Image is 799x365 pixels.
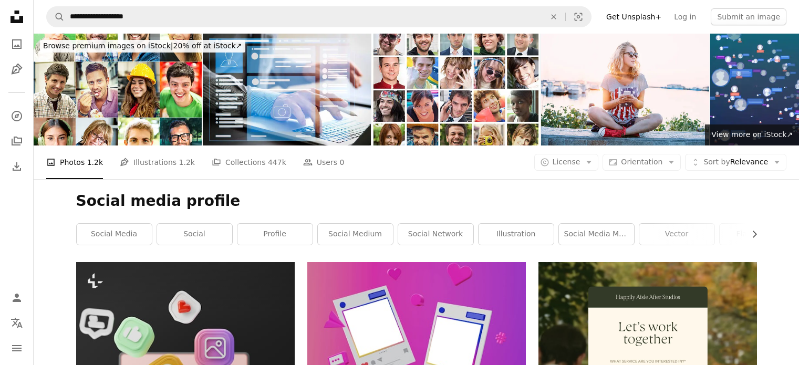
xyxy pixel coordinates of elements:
a: Users 0 [303,145,345,179]
h1: Social media profile [76,192,757,211]
button: Clear [542,7,565,27]
a: illustration [479,224,554,245]
a: Get Unsplash+ [600,8,668,25]
a: social [157,224,232,245]
img: Friends Profiles on Social Network [372,34,540,145]
a: social network [398,224,473,245]
span: Relevance [703,157,768,168]
button: Sort byRelevance [685,154,786,171]
a: Explore [6,106,27,127]
a: flat design [720,224,795,245]
button: Orientation [603,154,681,171]
a: Collections [6,131,27,152]
button: License [534,154,599,171]
a: Download History [6,156,27,177]
span: License [553,158,580,166]
span: View more on iStock ↗ [711,130,793,139]
span: 1.2k [179,157,195,168]
a: Log in / Sign up [6,287,27,308]
img: Pictures of friends [34,34,202,145]
button: scroll list to the right [745,224,757,245]
a: Browse premium images on iStock|20% off at iStock↗ [34,34,252,59]
span: Orientation [621,158,662,166]
img: Young woman using smart phone on the beach [541,34,709,145]
button: Language [6,312,27,333]
a: Home — Unsplash [6,6,27,29]
span: Browse premium images on iStock | [43,41,173,50]
a: Illustrations 1.2k [120,145,195,179]
span: 0 [339,157,344,168]
a: Photos [6,34,27,55]
button: Menu [6,338,27,359]
a: Collections 447k [212,145,286,179]
button: Visual search [566,7,591,27]
a: graphical user interface, application [307,335,526,345]
a: Illustrations [6,59,27,80]
form: Find visuals sitewide [46,6,592,27]
a: social media [77,224,152,245]
a: View more on iStock↗ [705,124,799,145]
a: social medium [318,224,393,245]
div: 20% off at iStock ↗ [40,40,245,53]
a: profile [237,224,313,245]
a: Log in [668,8,702,25]
button: Search Unsplash [47,7,65,27]
a: social media marketing [559,224,634,245]
button: Submit an image [711,8,786,25]
img: close up of businessman working with mobile phone and stylus pen and laptop computer on wooden de... [203,34,371,145]
span: 447k [268,157,286,168]
span: Sort by [703,158,730,166]
a: vector [639,224,714,245]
